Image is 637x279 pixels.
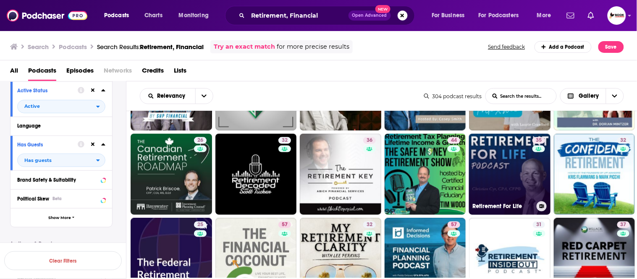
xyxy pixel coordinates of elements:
[28,43,49,51] h3: Search
[144,10,163,21] span: Charts
[195,89,213,104] button: open menu
[432,10,465,21] span: For Business
[24,104,40,109] span: Active
[7,8,87,23] img: Podchaser - Follow, Share and Rate Podcasts
[131,134,212,215] a: 26
[486,43,528,50] button: Send feedback
[97,43,204,51] div: Search Results:
[585,8,598,23] a: Show notifications dropdown
[173,9,220,22] button: open menu
[621,221,627,229] span: 37
[197,221,203,229] span: 25
[535,41,592,53] a: Add a Podcast
[617,137,630,144] a: 32
[537,10,551,21] span: More
[17,174,105,185] a: Brand Safety & Suitability
[17,123,100,129] div: Language
[473,9,531,22] button: open menu
[179,10,209,21] span: Monitoring
[426,9,475,22] button: open menu
[469,134,550,215] a: 35Retirement For Life
[140,93,195,99] button: open menu
[194,222,207,228] a: 25
[532,137,545,144] a: 35
[282,136,288,145] span: 32
[531,9,562,22] button: open menu
[608,6,626,25] span: Logged in as BookLaunchers
[17,193,105,203] button: Political SkewBeta
[17,139,78,150] button: Has Guests
[197,136,203,145] span: 26
[536,136,542,145] span: 35
[98,9,140,22] button: open menu
[140,43,204,51] span: Retirement, Financial
[300,134,381,215] a: 36
[621,136,627,145] span: 32
[104,64,132,81] span: Networks
[472,203,533,210] h3: Retirement For Life
[608,6,626,25] button: Show profile menu
[17,154,105,167] button: open menu
[17,100,105,113] h2: filter dropdown
[174,64,186,81] a: Lists
[28,64,56,81] a: Podcasts
[66,64,94,81] a: Episodes
[10,241,113,247] p: Audience & Reach
[479,10,519,21] span: For Podcasters
[598,41,624,53] button: Save
[104,10,129,21] span: Podcasts
[277,42,349,52] span: for more precise results
[560,88,624,104] button: Choose View
[157,93,189,99] span: Relevancy
[214,42,275,52] a: Try an exact match
[17,85,78,96] button: Active Status
[282,221,288,229] span: 57
[536,221,542,229] span: 31
[194,137,207,144] a: 26
[17,142,72,148] div: Has Guests
[278,222,291,228] a: 57
[367,221,372,229] span: 32
[448,137,460,144] a: 44
[533,222,545,228] a: 31
[59,43,87,51] h3: Podcasts
[24,158,52,163] span: Has guests
[363,222,376,228] a: 32
[564,8,578,23] a: Show notifications dropdown
[233,6,423,25] div: Search podcasts, credits, & more...
[17,120,105,131] button: Language
[17,154,105,167] h2: filter dropdown
[17,177,98,183] div: Brand Safety & Suitability
[424,93,482,99] div: 304 podcast results
[451,221,457,229] span: 57
[140,88,213,104] h2: Choose List sort
[278,137,291,144] a: 32
[385,134,466,215] a: 44
[451,136,457,145] span: 44
[608,6,626,25] img: User Profile
[448,222,460,228] a: 57
[215,134,297,215] a: 32
[554,134,635,215] a: 32
[48,216,71,220] span: Show More
[363,137,376,144] a: 36
[10,208,112,227] button: Show More
[349,10,391,21] button: Open AdvancedNew
[4,251,122,270] button: Clear Filters
[375,5,391,13] span: New
[17,100,105,113] button: open menu
[579,93,599,99] span: Gallery
[139,9,168,22] a: Charts
[10,64,18,81] a: All
[367,136,372,145] span: 36
[142,64,164,81] a: Credits
[248,9,349,22] input: Search podcasts, credits, & more...
[352,13,387,18] span: Open Advanced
